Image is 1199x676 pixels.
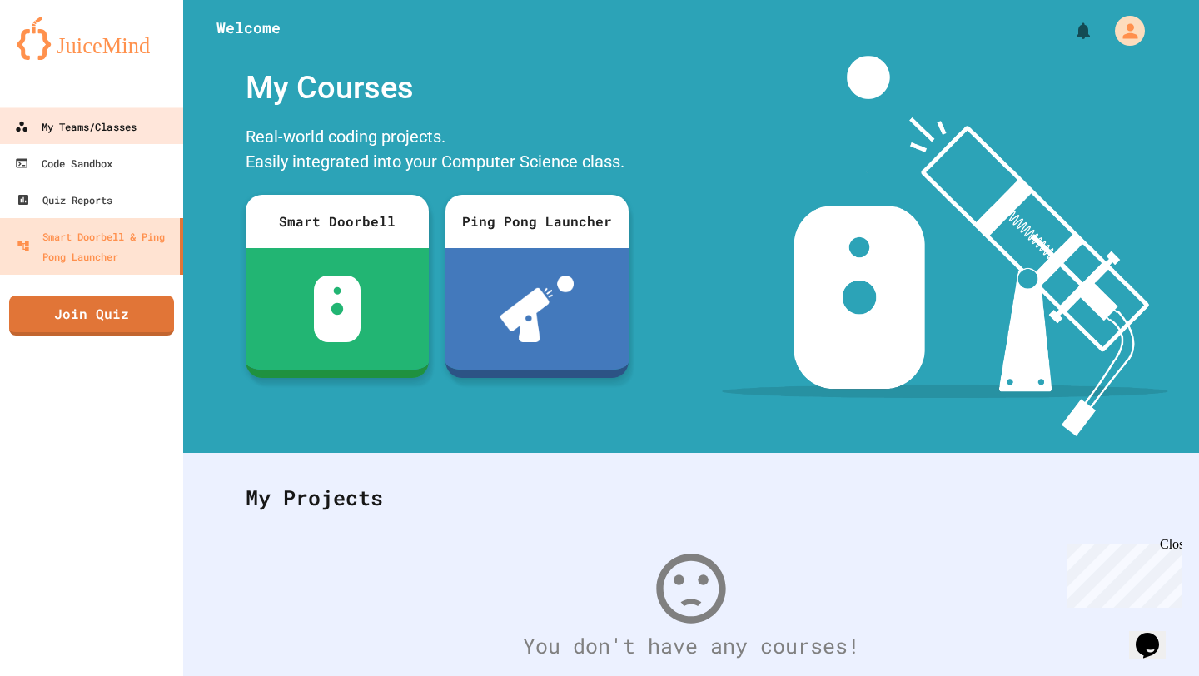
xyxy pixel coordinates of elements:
div: Smart Doorbell [246,195,429,248]
div: Quiz Reports [17,190,112,210]
img: ppl-with-ball.png [500,276,575,342]
iframe: chat widget [1061,537,1182,608]
a: Join Quiz [9,296,174,336]
iframe: chat widget [1129,609,1182,659]
img: logo-orange.svg [17,17,167,60]
img: sdb-white.svg [314,276,361,342]
div: Smart Doorbell & Ping Pong Launcher [17,226,173,266]
div: Real-world coding projects. Easily integrated into your Computer Science class. [237,120,637,182]
div: My Projects [229,465,1153,530]
div: My Teams/Classes [15,117,137,137]
img: banner-image-my-projects.png [722,56,1168,436]
div: Code Sandbox [15,153,113,174]
div: Chat with us now!Close [7,7,115,106]
div: Ping Pong Launcher [445,195,629,248]
div: My Account [1097,12,1149,50]
div: You don't have any courses! [229,630,1153,662]
div: My Notifications [1042,17,1097,45]
div: My Courses [237,56,637,120]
